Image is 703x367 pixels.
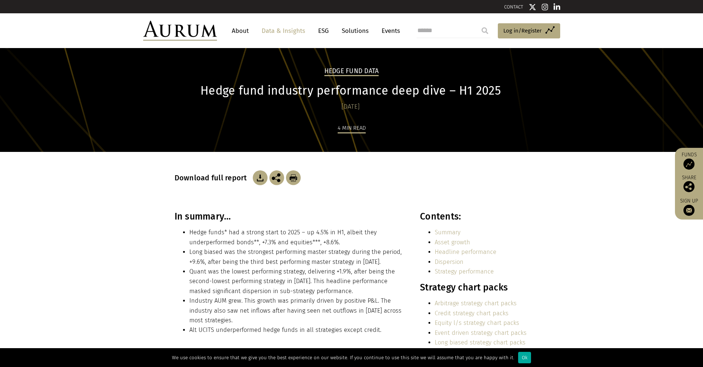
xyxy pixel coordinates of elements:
[554,3,560,11] img: Linkedin icon
[175,211,404,222] h3: In summary…
[435,300,517,307] a: Arbitrage strategy chart packs
[435,339,525,346] a: Long biased strategy chart packs
[269,170,284,185] img: Share this post
[420,282,527,293] h3: Strategy chart packs
[435,248,496,255] a: Headline performance
[683,181,695,192] img: Share this post
[435,239,470,246] a: Asset growth
[435,319,519,326] a: Equity l/s strategy chart packs
[679,198,699,216] a: Sign up
[175,84,527,98] h1: Hedge fund industry performance deep dive – H1 2025
[253,170,268,185] img: Download Article
[228,24,252,38] a: About
[338,24,372,38] a: Solutions
[189,247,404,267] li: Long biased was the strongest performing master strategy during the period, +9.6%, after being th...
[542,3,548,11] img: Instagram icon
[503,26,542,35] span: Log in/Register
[420,211,527,222] h3: Contents:
[258,24,309,38] a: Data & Insights
[435,329,527,336] a: Event driven strategy chart packs
[189,296,404,325] li: Industry AUM grew. This growth was primarily driven by positive P&L. The industry also saw net in...
[314,24,332,38] a: ESG
[504,4,523,10] a: CONTACT
[498,23,560,39] a: Log in/Register
[435,229,461,236] a: Summary
[478,23,492,38] input: Submit
[338,123,366,133] div: 4 min read
[683,205,695,216] img: Sign up to our newsletter
[324,67,379,76] h2: Hedge Fund Data
[189,325,404,335] li: Alt UCITS underperformed hedge funds in all strategies except credit.
[435,310,509,317] a: Credit strategy chart packs
[189,228,404,247] li: Hedge funds* had a strong start to 2025 – up 4.5% in H1, albeit they underperformed bonds**, +7.3...
[175,102,527,112] div: [DATE]
[518,352,531,363] div: Ok
[435,258,464,265] a: Dispersion
[679,152,699,170] a: Funds
[378,24,400,38] a: Events
[435,268,494,275] a: Strategy performance
[683,159,695,170] img: Access Funds
[143,21,217,41] img: Aurum
[679,175,699,192] div: Share
[286,170,301,185] img: Download Article
[189,267,404,296] li: Quant was the lowest performing strategy, delivering +1.9%, after being the second-lowest perform...
[175,173,251,182] h3: Download full report
[529,3,536,11] img: Twitter icon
